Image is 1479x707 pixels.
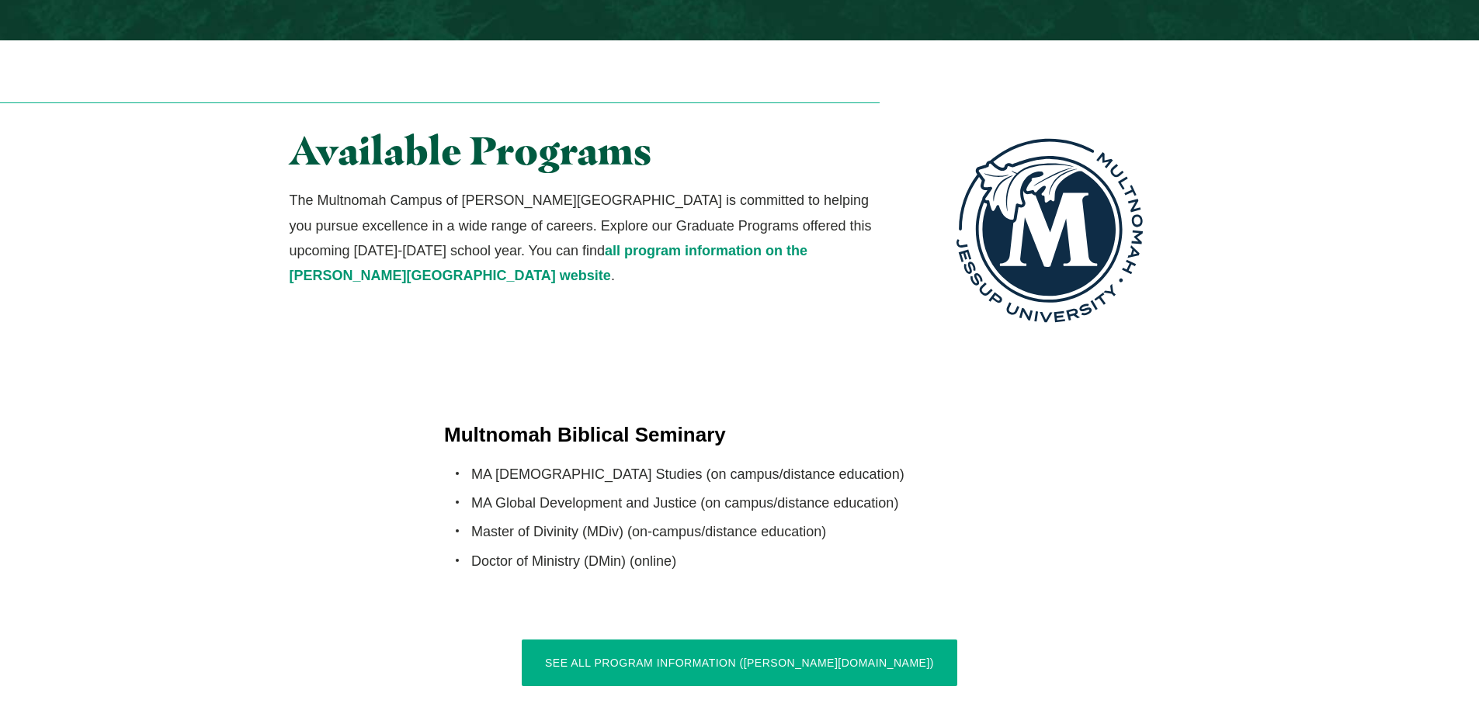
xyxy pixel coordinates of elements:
[471,519,1035,544] li: Master of Divinity (MDiv) (on-campus/distance education)
[471,549,1035,574] li: Doctor of Ministry (DMin) (online)
[444,421,1035,449] h4: Multnomah Biblical Seminary
[290,188,880,289] p: The Multnomah Campus of [PERSON_NAME][GEOGRAPHIC_DATA] is committed to helping you pursue excelle...
[290,130,880,172] h2: Available Programs
[522,639,957,686] a: See All Program Information ([PERSON_NAME][DOMAIN_NAME])
[471,490,1035,515] li: MA Global Development and Justice (on campus/distance education)
[471,462,1035,487] li: MA [DEMOGRAPHIC_DATA] Studies (on campus/distance education)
